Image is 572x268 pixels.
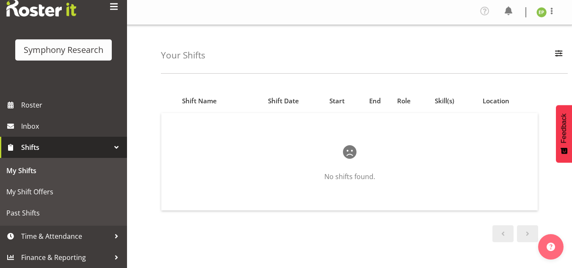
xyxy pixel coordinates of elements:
a: Past Shifts [2,202,125,224]
a: My Shifts [2,160,125,181]
button: Feedback - Show survey [556,105,572,163]
span: Time & Attendance [21,230,110,243]
img: help-xxl-2.png [547,243,555,251]
div: Shift Name [182,96,245,106]
span: My Shift Offers [6,185,121,198]
span: Shifts [21,141,110,154]
div: Symphony Research [24,44,103,56]
span: Past Shifts [6,207,121,219]
span: Roster [21,99,123,111]
span: Inbox [21,120,123,133]
div: Location [483,96,533,106]
div: End [362,96,387,106]
div: Role [397,96,426,106]
span: Feedback [560,113,568,143]
img: ellie-preston11924.jpg [536,7,547,17]
div: Start [321,96,353,106]
h4: Your Shifts [161,50,205,60]
a: My Shift Offers [2,181,125,202]
div: Shift Date [255,96,312,106]
div: Skill(s) [435,96,473,106]
span: My Shifts [6,164,121,177]
p: No shifts found. [188,171,511,182]
button: Filter Employees [550,46,568,65]
span: Finance & Reporting [21,251,110,264]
